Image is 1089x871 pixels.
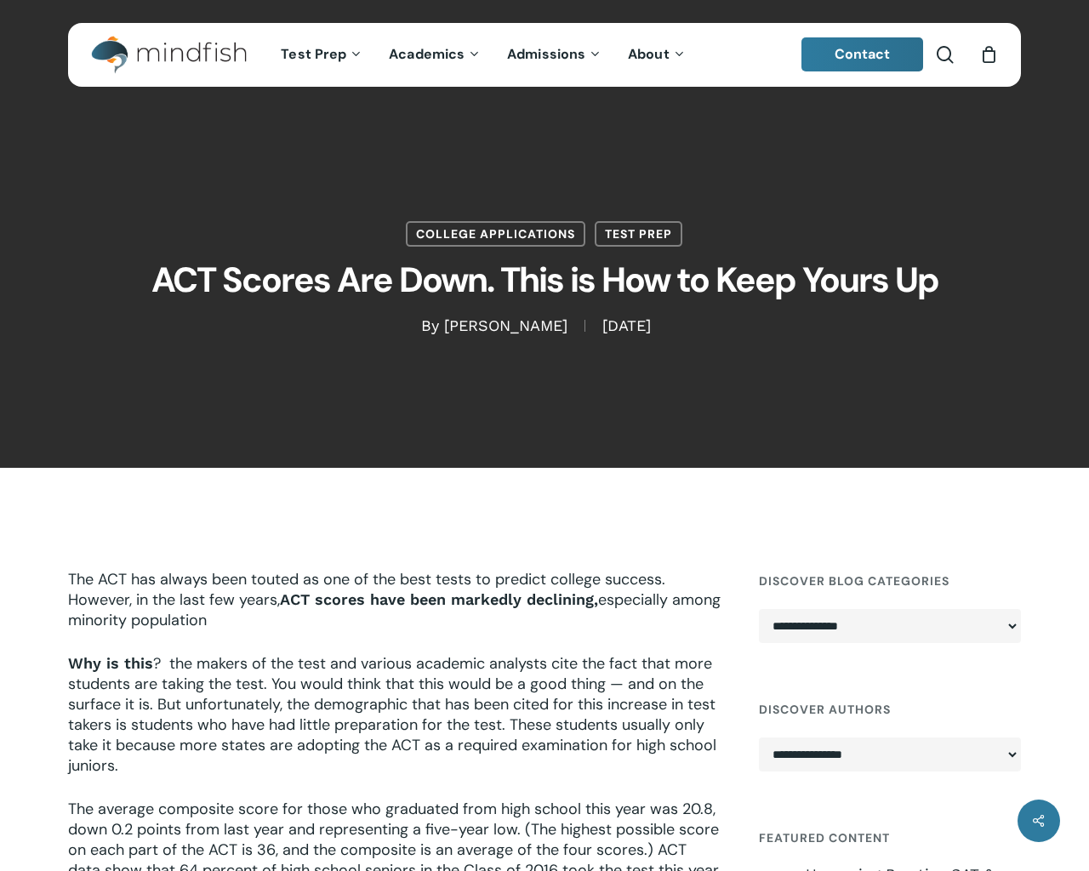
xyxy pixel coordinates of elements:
[376,48,494,62] a: Academics
[68,653,721,799] p: ? the makers of the test and various academic analysts cite the fact that more students are takin...
[268,23,698,87] nav: Main Menu
[628,45,670,63] span: About
[595,221,682,247] a: Test Prep
[281,45,346,63] span: Test Prep
[119,247,970,316] h1: ACT Scores Are Down. This is How to Keep Yours Up
[68,569,721,653] p: The ACT has always been touted as one of the best tests to predict college success. However, in t...
[280,590,598,608] strong: ACT scores have been markedly declining,
[68,23,1021,87] header: Main Menu
[268,48,376,62] a: Test Prep
[759,823,1021,853] h4: Featured Content
[444,316,567,334] a: [PERSON_NAME]
[801,37,924,71] a: Contact
[406,221,585,247] a: College Applications
[421,320,439,332] span: By
[68,654,153,672] strong: Why is this
[759,694,1021,725] h4: Discover Authors
[977,759,1065,847] iframe: Chatbot
[759,566,1021,596] h4: Discover Blog Categories
[494,48,615,62] a: Admissions
[615,48,699,62] a: About
[584,320,668,332] span: [DATE]
[507,45,585,63] span: Admissions
[389,45,465,63] span: Academics
[835,45,891,63] span: Contact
